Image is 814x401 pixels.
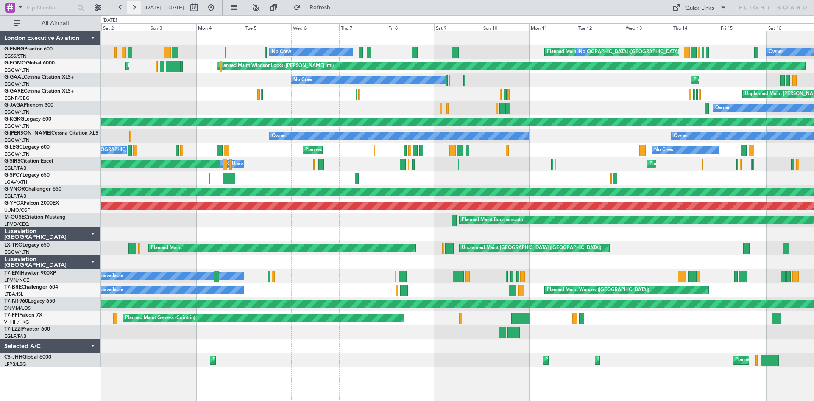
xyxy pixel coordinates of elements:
div: Thu 7 [339,23,387,31]
div: Tue 12 [577,23,624,31]
a: EGLF/FAB [4,165,26,171]
span: G-YFOX [4,201,24,206]
div: Planned Maint [GEOGRAPHIC_DATA] ([GEOGRAPHIC_DATA]) [545,354,679,367]
a: T7-LZZIPraetor 600 [4,327,50,332]
div: Planned Maint [GEOGRAPHIC_DATA] ([GEOGRAPHIC_DATA]) [597,354,731,367]
div: Sat 16 [767,23,814,31]
a: G-SPCYLegacy 650 [4,173,50,178]
a: EGGW/LTN [4,123,30,129]
div: Unplanned Maint [GEOGRAPHIC_DATA] ([GEOGRAPHIC_DATA]) [462,242,601,255]
a: EGLF/FAB [4,193,26,199]
div: Planned Maint [GEOGRAPHIC_DATA] ([GEOGRAPHIC_DATA]) [547,46,680,59]
a: EGSS/STN [4,53,27,59]
span: G-SIRS [4,159,20,164]
a: G-SIRSCitation Excel [4,159,53,164]
a: DNMM/LOS [4,305,31,311]
div: Tue 5 [244,23,291,31]
div: Sun 10 [482,23,529,31]
span: G-GARE [4,89,24,94]
div: Sat 9 [434,23,482,31]
div: Planned Maint Warsaw ([GEOGRAPHIC_DATA]) [547,284,649,297]
a: LFPB/LBG [4,361,26,367]
div: Mon 11 [529,23,577,31]
a: VHHH/HKG [4,319,29,325]
span: T7-FFI [4,313,19,318]
a: G-[PERSON_NAME]Cessna Citation XLS [4,131,98,136]
span: G-JAGA [4,103,24,108]
div: Owner [769,46,783,59]
button: All Aircraft [9,17,92,30]
a: EGGW/LTN [4,109,30,115]
div: Planned Maint [694,74,725,87]
a: EGGW/LTN [4,81,30,87]
span: G-VNOR [4,187,25,192]
div: Wed 13 [624,23,672,31]
a: G-JAGAPhenom 300 [4,103,53,108]
span: G-LEGC [4,145,22,150]
div: Planned Maint [GEOGRAPHIC_DATA] [128,60,209,73]
a: G-YFOXFalcon 2000EX [4,201,59,206]
a: T7-EMIHawker 900XP [4,271,56,276]
a: EGGW/LTN [4,151,30,157]
a: EGGW/LTN [4,67,30,73]
a: EGGW/LTN [4,249,30,255]
a: LFMN/NCE [4,277,29,283]
span: T7-BRE [4,285,22,290]
a: LGAV/ATH [4,179,27,185]
div: Wed 6 [291,23,339,31]
div: Planned Maint Geneva (Cointrin) [125,312,195,325]
div: [DATE] [103,17,117,24]
span: [DATE] - [DATE] [144,4,184,11]
span: G-ENRG [4,47,24,52]
div: Sun 3 [149,23,196,31]
div: A/C Unavailable [222,158,257,171]
a: G-GAALCessna Citation XLS+ [4,75,74,80]
div: Mon 4 [196,23,244,31]
div: Planned Maint Bournemouth [462,214,523,227]
span: LX-TRO [4,243,22,248]
a: G-ENRGPraetor 600 [4,47,53,52]
div: A/C Unavailable [88,284,123,297]
a: EGNR/CEG [4,95,30,101]
a: G-LEGCLegacy 600 [4,145,50,150]
span: T7-LZZI [4,327,22,332]
span: G-SPCY [4,173,22,178]
span: CS-JHH [4,355,22,360]
span: G-[PERSON_NAME] [4,131,51,136]
a: G-FOMOGlobal 6000 [4,61,55,66]
div: Owner [272,130,286,143]
span: T7-EMI [4,271,21,276]
div: No Crew [272,46,291,59]
a: LFMD/CEQ [4,221,29,227]
span: G-GAAL [4,75,24,80]
div: Owner [715,102,730,115]
div: Planned Maint Windsor Locks ([PERSON_NAME] Intl) [219,60,334,73]
div: Planned Maint [GEOGRAPHIC_DATA] ([GEOGRAPHIC_DATA]) [212,354,346,367]
div: Fri 8 [387,23,434,31]
a: M-OUSECitation Mustang [4,215,66,220]
a: G-VNORChallenger 650 [4,187,61,192]
span: T7-N1960 [4,299,28,304]
a: LX-TROLegacy 650 [4,243,50,248]
div: Owner [674,130,688,143]
div: Planned Maint [151,242,182,255]
a: T7-BREChallenger 604 [4,285,58,290]
a: G-GARECessna Citation XLS+ [4,89,74,94]
div: Planned Maint [GEOGRAPHIC_DATA] ([GEOGRAPHIC_DATA]) [650,158,783,171]
span: G-FOMO [4,61,26,66]
div: Sat 2 [101,23,149,31]
input: Trip Number [26,1,75,14]
div: Quick Links [685,4,714,13]
a: LTBA/ISL [4,291,23,297]
a: UUMO/OSF [4,207,30,213]
a: EGLF/FAB [4,333,26,339]
div: Fri 15 [719,23,767,31]
span: Refresh [302,5,338,11]
div: Planned Maint [GEOGRAPHIC_DATA] ([GEOGRAPHIC_DATA]) [305,144,439,157]
div: Thu 14 [672,23,719,31]
span: All Aircraft [22,20,89,26]
div: No Crew [579,46,598,59]
div: No Crew [654,144,674,157]
span: M-OUSE [4,215,25,220]
span: G-KGKG [4,117,24,122]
